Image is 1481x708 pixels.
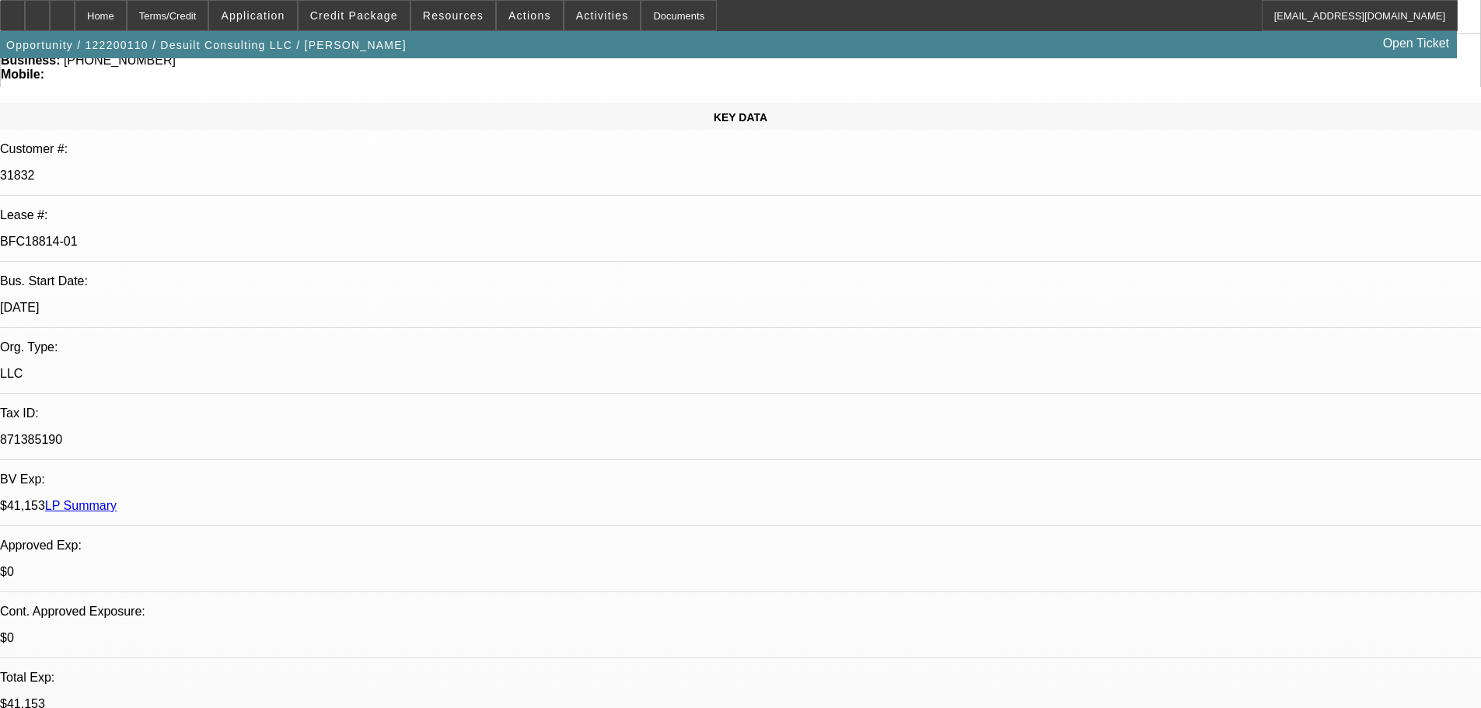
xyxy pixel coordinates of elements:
[423,9,484,22] span: Resources
[299,1,410,30] button: Credit Package
[1,68,44,81] strong: Mobile:
[1377,30,1455,57] a: Open Ticket
[576,9,629,22] span: Activities
[6,39,407,51] span: Opportunity / 122200110 / Desuilt Consulting LLC / [PERSON_NAME]
[310,9,398,22] span: Credit Package
[508,9,551,22] span: Actions
[45,499,117,512] a: LP Summary
[497,1,563,30] button: Actions
[564,1,641,30] button: Activities
[221,9,285,22] span: Application
[714,111,767,124] span: KEY DATA
[411,1,495,30] button: Resources
[209,1,296,30] button: Application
